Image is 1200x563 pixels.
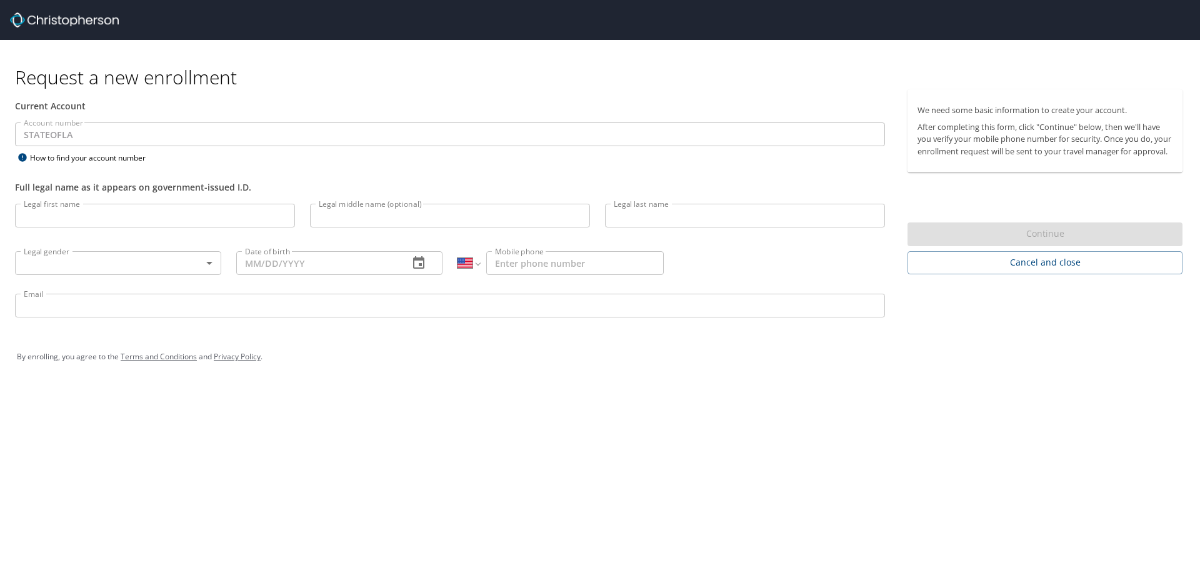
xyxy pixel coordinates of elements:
[15,181,885,194] div: Full legal name as it appears on government-issued I.D.
[236,251,399,275] input: MM/DD/YYYY
[15,99,885,112] div: Current Account
[10,12,119,27] img: cbt logo
[917,121,1172,157] p: After completing this form, click "Continue" below, then we'll have you verify your mobile phone ...
[17,341,1183,372] div: By enrolling, you agree to the and .
[214,351,261,362] a: Privacy Policy
[917,255,1172,271] span: Cancel and close
[486,251,664,275] input: Enter phone number
[121,351,197,362] a: Terms and Conditions
[907,251,1182,274] button: Cancel and close
[15,251,221,275] div: ​
[917,104,1172,116] p: We need some basic information to create your account.
[15,150,171,166] div: How to find your account number
[15,65,1192,89] h1: Request a new enrollment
